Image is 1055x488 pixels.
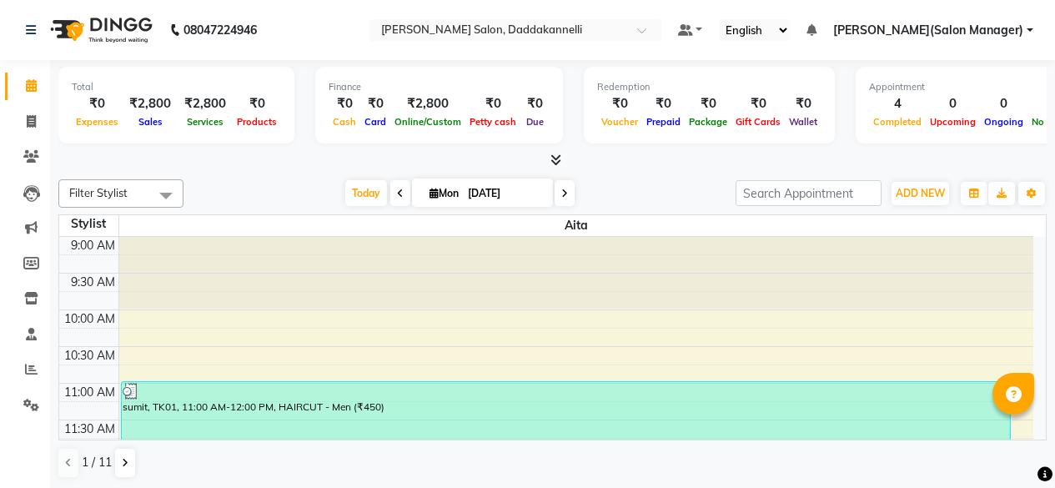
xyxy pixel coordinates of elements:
[597,116,642,128] span: Voucher
[985,421,1038,471] iframe: chat widget
[520,94,550,113] div: ₹0
[61,310,118,328] div: 10:00 AM
[72,94,123,113] div: ₹0
[425,187,463,199] span: Mon
[731,94,785,113] div: ₹0
[869,116,926,128] span: Completed
[233,116,281,128] span: Products
[980,94,1027,113] div: 0
[82,454,112,471] span: 1 / 11
[390,94,465,113] div: ₹2,800
[597,80,821,94] div: Redemption
[522,116,548,128] span: Due
[833,22,1023,39] span: [PERSON_NAME](Salon Manager)
[61,384,118,401] div: 11:00 AM
[43,7,157,53] img: logo
[642,116,685,128] span: Prepaid
[785,116,821,128] span: Wallet
[736,180,882,206] input: Search Appointment
[59,215,118,233] div: Stylist
[61,347,118,365] div: 10:30 AM
[183,116,228,128] span: Services
[329,80,550,94] div: Finance
[178,94,233,113] div: ₹2,800
[233,94,281,113] div: ₹0
[72,80,281,94] div: Total
[345,180,387,206] span: Today
[892,182,949,205] button: ADD NEW
[785,94,821,113] div: ₹0
[68,237,118,254] div: 9:00 AM
[68,274,118,291] div: 9:30 AM
[134,116,167,128] span: Sales
[465,94,520,113] div: ₹0
[980,116,1027,128] span: Ongoing
[360,94,390,113] div: ₹0
[896,187,945,199] span: ADD NEW
[72,116,123,128] span: Expenses
[465,116,520,128] span: Petty cash
[731,116,785,128] span: Gift Cards
[329,94,360,113] div: ₹0
[360,116,390,128] span: Card
[926,94,980,113] div: 0
[597,94,642,113] div: ₹0
[685,94,731,113] div: ₹0
[685,116,731,128] span: Package
[463,181,546,206] input: 2025-09-01
[926,116,980,128] span: Upcoming
[869,94,926,113] div: 4
[183,7,257,53] b: 08047224946
[390,116,465,128] span: Online/Custom
[329,116,360,128] span: Cash
[119,215,1034,236] span: aita
[122,382,1010,452] div: sumit, TK01, 11:00 AM-12:00 PM, HAIRCUT - Men (₹450)
[61,420,118,438] div: 11:30 AM
[69,186,128,199] span: Filter Stylist
[123,94,178,113] div: ₹2,800
[642,94,685,113] div: ₹0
